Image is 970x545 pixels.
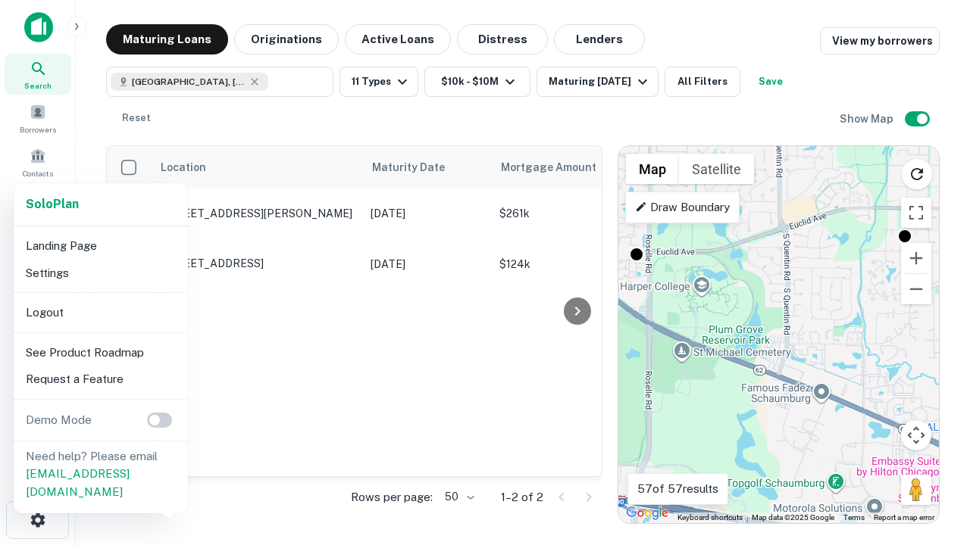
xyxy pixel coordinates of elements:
li: Settings [20,260,182,287]
p: Demo Mode [20,411,98,429]
p: Need help? Please email [26,447,176,501]
li: See Product Roadmap [20,339,182,366]
li: Request a Feature [20,366,182,393]
li: Logout [20,299,182,326]
strong: Solo Plan [26,197,79,211]
a: SoloPlan [26,195,79,213]
li: Landing Page [20,232,182,260]
iframe: Chat Widget [894,424,970,497]
a: [EMAIL_ADDRESS][DOMAIN_NAME] [26,467,130,498]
